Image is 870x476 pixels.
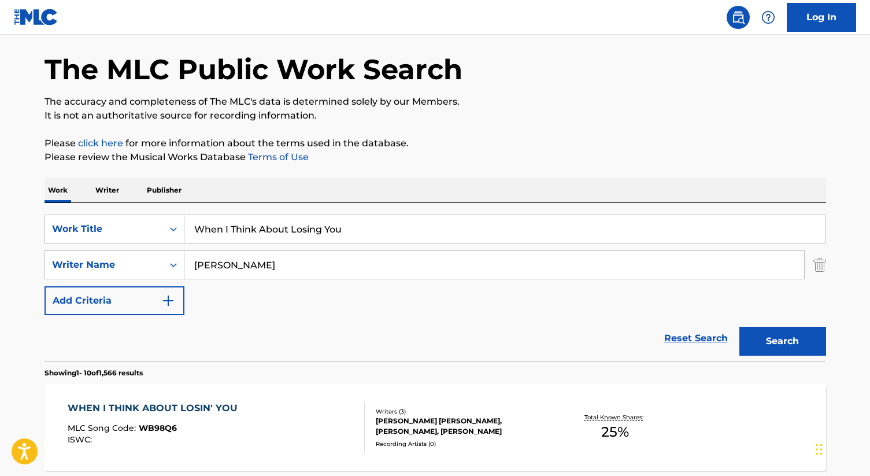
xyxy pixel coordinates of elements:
button: Add Criteria [45,286,184,315]
p: Please review the Musical Works Database [45,150,826,164]
div: Recording Artists ( 0 ) [376,440,550,448]
p: Please for more information about the terms used in the database. [45,136,826,150]
div: Work Title [52,222,156,236]
img: search [731,10,745,24]
div: Writers ( 3 ) [376,407,550,416]
div: Help [757,6,780,29]
span: WB98Q6 [139,423,177,433]
a: Public Search [727,6,750,29]
div: [PERSON_NAME] [PERSON_NAME], [PERSON_NAME], [PERSON_NAME] [376,416,550,437]
span: MLC Song Code : [68,423,139,433]
img: 9d2ae6d4665cec9f34b9.svg [161,294,175,308]
span: ISWC : [68,434,95,445]
img: MLC Logo [14,9,58,25]
div: WHEN I THINK ABOUT LOSIN' YOU [68,401,243,415]
img: Delete Criterion [813,250,826,279]
a: Terms of Use [246,152,309,163]
iframe: Chat Widget [812,420,870,476]
p: Total Known Shares: [584,413,646,422]
a: Reset Search [658,326,734,351]
div: Drag [816,432,823,467]
p: It is not an authoritative source for recording information. [45,109,826,123]
p: Showing 1 - 10 of 1,566 results [45,368,143,378]
a: Log In [787,3,856,32]
p: The accuracy and completeness of The MLC's data is determined solely by our Members. [45,95,826,109]
a: click here [78,138,123,149]
div: Writer Name [52,258,156,272]
p: Publisher [143,178,185,202]
p: Work [45,178,71,202]
a: WHEN I THINK ABOUT LOSIN' YOUMLC Song Code:WB98Q6ISWC:Writers (3)[PERSON_NAME] [PERSON_NAME], [PE... [45,384,826,471]
p: Writer [92,178,123,202]
button: Search [739,327,826,356]
img: help [761,10,775,24]
h1: The MLC Public Work Search [45,52,462,87]
form: Search Form [45,215,826,361]
span: 25 % [601,422,629,442]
